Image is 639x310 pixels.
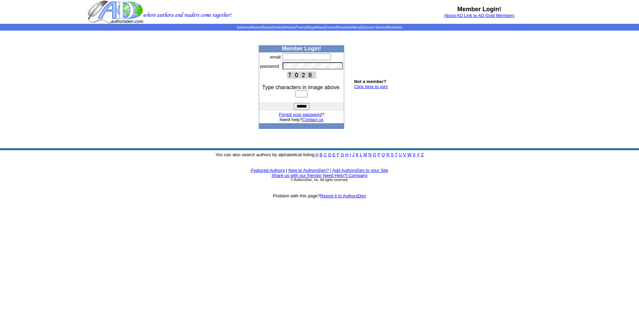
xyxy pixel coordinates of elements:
[262,26,271,29] a: Books
[324,152,327,157] a: C
[271,173,320,178] a: Share us with our friends
[323,173,346,178] a: Need Help?
[399,152,402,157] a: U
[302,117,323,122] a: Contact us
[360,152,362,157] a: L
[346,173,368,178] font: |
[330,168,331,173] font: |
[288,168,329,173] a: New to AuthorsDen?
[354,79,386,84] b: Not a member?
[485,13,514,18] a: Gold Members
[403,152,406,157] a: V
[378,152,380,157] a: P
[387,26,402,29] a: Bookstore
[287,71,316,79] img: This Is CAPTCHA Image
[262,84,341,90] font: Type characters in image above.
[272,26,283,29] a: Stories
[270,54,281,60] font: email
[368,152,371,157] a: N
[464,13,484,18] a: Link to AD
[444,13,514,18] font: , ,
[356,152,359,157] a: K
[395,152,398,157] a: T
[328,152,331,157] a: D
[386,152,389,157] a: R
[295,26,305,29] a: Poetry
[354,84,388,89] a: Click here to join!
[444,13,463,18] a: About AD
[279,117,323,122] font: Need help?
[333,152,336,157] a: E
[260,64,279,69] font: password
[284,26,295,29] a: Articles
[306,26,315,29] a: Blogs
[282,46,321,51] b: Member Login!
[336,26,349,29] a: Reviews
[391,152,394,157] a: S
[382,152,385,157] a: Q
[237,26,402,29] span: | | | | | | | | | | | |
[362,26,386,29] a: Success Stories
[373,152,376,157] a: O
[332,168,388,173] a: Add AuthorsDen to your Site
[316,152,318,157] a: A
[364,152,367,157] a: M
[273,193,366,198] font: Problem with this page?
[320,193,366,198] a: Report it to AuthorsDen
[325,26,336,29] a: Events
[286,168,287,173] font: |
[291,178,348,182] font: © AuthorsDen, Inc. All rights reserved.
[457,6,501,13] b: Member Login!
[250,26,261,29] a: eBooks
[215,152,424,157] font: You can also search authors by alphabetical listing:
[320,173,321,178] font: |
[320,152,323,157] a: B
[417,152,419,157] a: Y
[279,112,324,117] font: ?
[407,152,411,157] a: W
[251,168,285,173] a: Featured Authors
[316,26,324,29] a: News
[349,173,368,178] a: Company
[413,152,416,157] a: X
[237,26,249,29] a: Authors
[346,152,349,157] a: H
[421,152,424,157] a: Z
[337,152,339,157] a: F
[341,152,344,157] a: G
[350,26,361,29] a: Videos
[279,112,322,117] a: Forgot your password
[350,152,351,157] a: I
[352,152,355,157] a: J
